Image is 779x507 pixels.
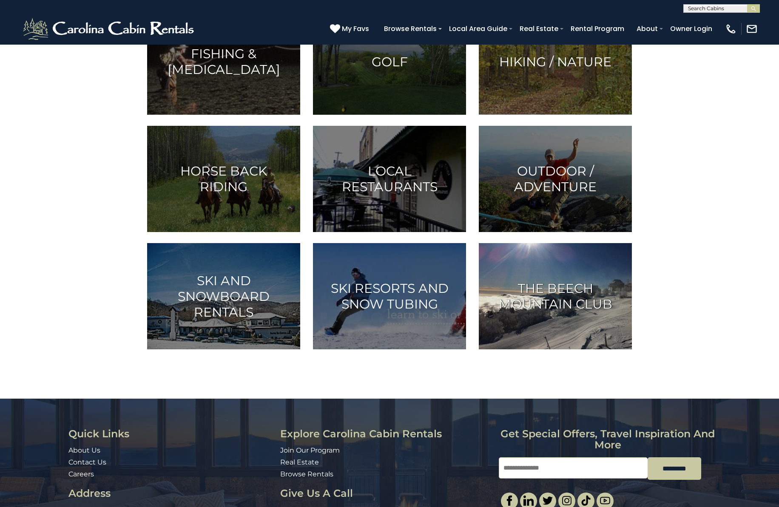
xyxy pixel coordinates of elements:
img: White-1-2.png [21,16,198,42]
a: Real Estate [515,21,563,36]
a: Ski Resorts and Snow Tubing [313,243,466,349]
a: My Favs [330,23,371,34]
h3: The Beech Mountain Club [489,280,621,312]
img: youtube-light.svg [600,496,610,506]
a: Outdoor / Adventure [479,126,632,232]
a: Fishing & [MEDICAL_DATA] [147,8,300,115]
h3: Horse Back Riding [158,163,290,195]
a: Local Area Guide [445,21,512,36]
a: Browse Rentals [280,470,333,478]
h3: Outdoor / Adventure [489,163,621,195]
a: Hiking / Nature [479,8,632,115]
img: phone-regular-white.png [725,23,737,35]
a: Rental Program [566,21,628,36]
h3: Ski Resorts and Snow Tubing [324,280,455,312]
h3: Get special offers, travel inspiration and more [499,428,717,451]
span: My Favs [342,23,369,34]
h3: Hiking / Nature [489,54,621,70]
img: linkedin-single.svg [523,496,534,506]
img: facebook-single.svg [504,496,515,506]
img: instagram-single.svg [562,496,572,506]
a: Owner Login [666,21,716,36]
h3: Ski and Snowboard Rentals [158,273,290,320]
h3: Fishing & [MEDICAL_DATA] [158,46,290,77]
h3: Explore Carolina Cabin Rentals [280,428,492,439]
h3: Quick Links [68,428,274,439]
a: Local Restaurants [313,126,466,232]
a: Browse Rentals [380,21,441,36]
a: About Us [68,446,100,454]
a: Join Our Program [280,446,340,454]
a: Ski and Snowboard Rentals [147,243,300,349]
img: mail-regular-white.png [746,23,758,35]
img: twitter-single.svg [543,496,553,506]
h3: Local Restaurants [324,163,455,195]
h3: Address [68,488,274,499]
a: Careers [68,470,94,478]
a: About [632,21,662,36]
a: Horse Back Riding [147,126,300,232]
a: Golf [313,8,466,115]
a: The Beech Mountain Club [479,243,632,349]
a: Contact Us [68,458,106,466]
img: tiktok.svg [581,496,591,506]
a: Real Estate [280,458,319,466]
h3: Give Us A Call [280,488,492,499]
h3: Golf [324,54,455,70]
